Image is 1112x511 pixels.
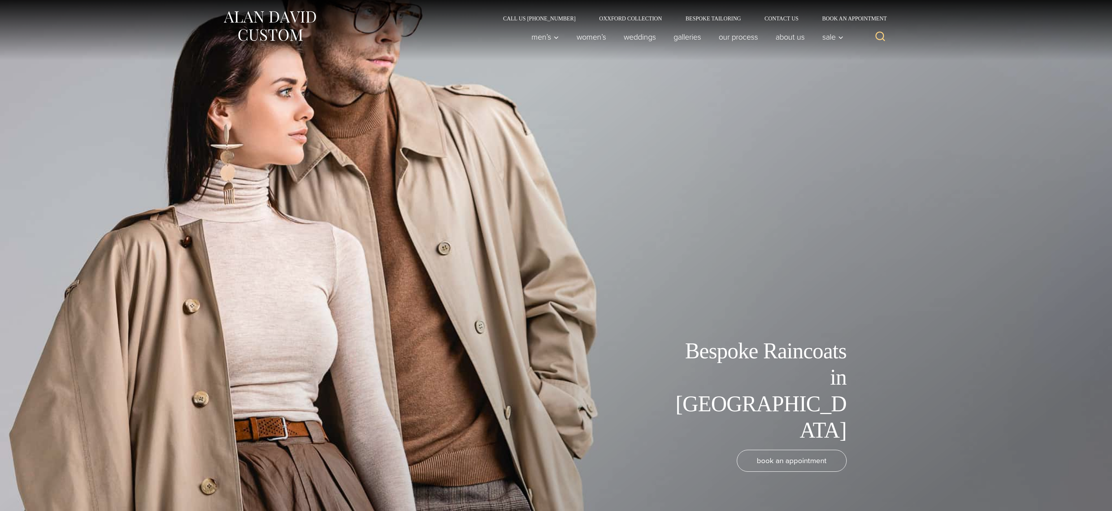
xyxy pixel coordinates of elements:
span: book an appointment [757,455,827,466]
nav: Primary Navigation [522,29,847,45]
span: Men’s [531,33,559,41]
a: Oxxford Collection [587,16,674,21]
span: Sale [822,33,844,41]
a: Galleries [665,29,710,45]
a: Bespoke Tailoring [674,16,752,21]
h1: Bespoke Raincoats in [GEOGRAPHIC_DATA] [670,338,847,443]
a: Book an Appointment [810,16,889,21]
button: View Search Form [871,27,890,46]
a: Our Process [710,29,767,45]
a: Contact Us [753,16,811,21]
a: About Us [767,29,813,45]
a: book an appointment [737,450,847,472]
a: weddings [615,29,665,45]
nav: Secondary Navigation [491,16,890,21]
a: Women’s [568,29,615,45]
img: Alan David Custom [223,9,317,44]
a: Call Us [PHONE_NUMBER] [491,16,588,21]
